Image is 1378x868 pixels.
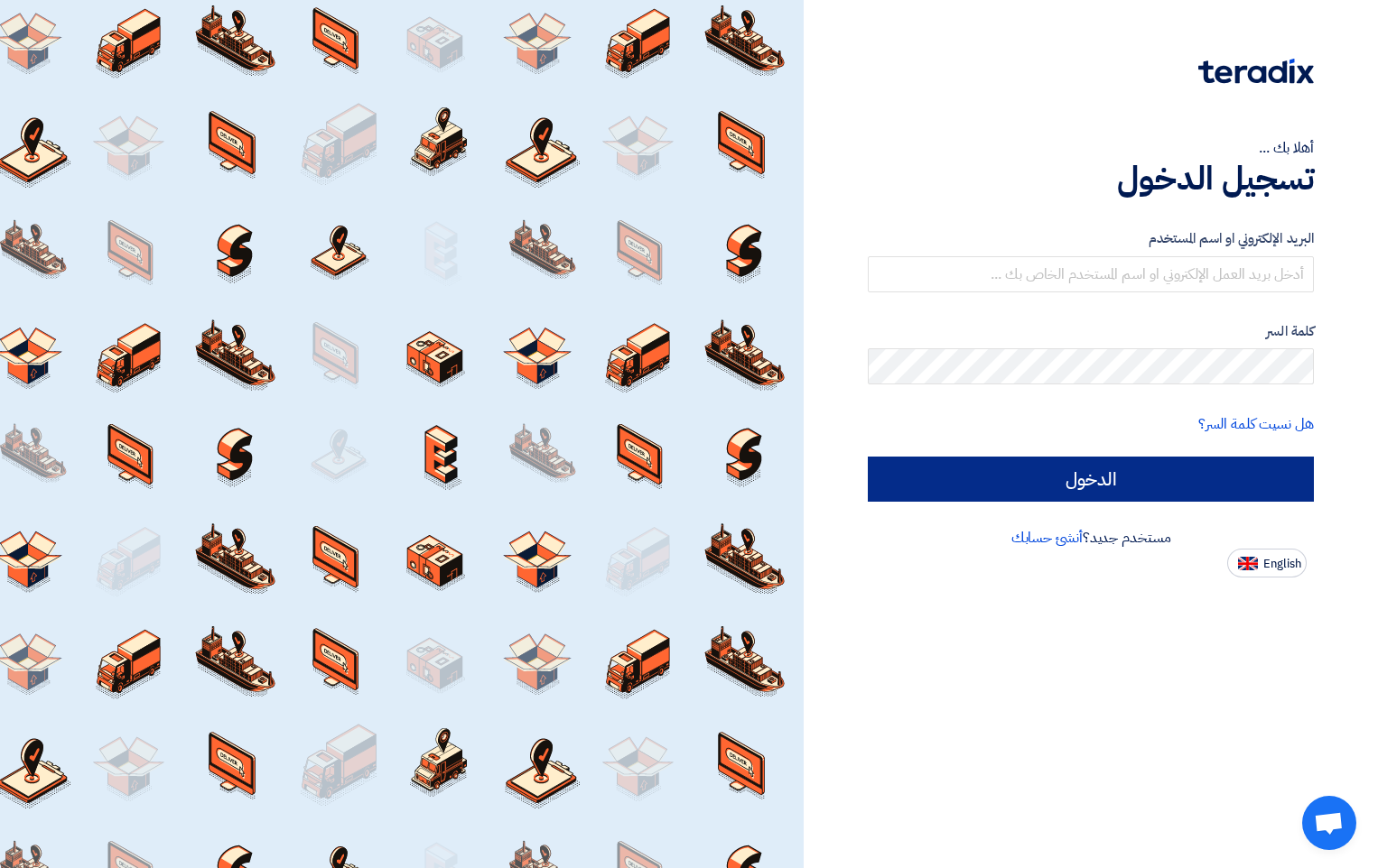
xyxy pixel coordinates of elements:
a: دردشة مفتوحة [1302,796,1356,850]
a: هل نسيت كلمة السر؟ [1198,413,1314,435]
h1: تسجيل الدخول [868,159,1314,199]
div: أهلا بك ... [868,137,1314,159]
label: البريد الإلكتروني او اسم المستخدم [868,228,1314,249]
input: أدخل بريد العمل الإلكتروني او اسم المستخدم الخاص بك ... [868,256,1314,292]
img: en-US.png [1238,557,1258,570]
img: Teradix logo [1198,59,1314,84]
div: مستخدم جديد؟ [868,527,1314,549]
button: English [1227,549,1307,577]
a: أنشئ حسابك [1011,527,1083,549]
input: الدخول [868,457,1314,502]
label: كلمة السر [868,321,1314,342]
span: English [1263,558,1301,570]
